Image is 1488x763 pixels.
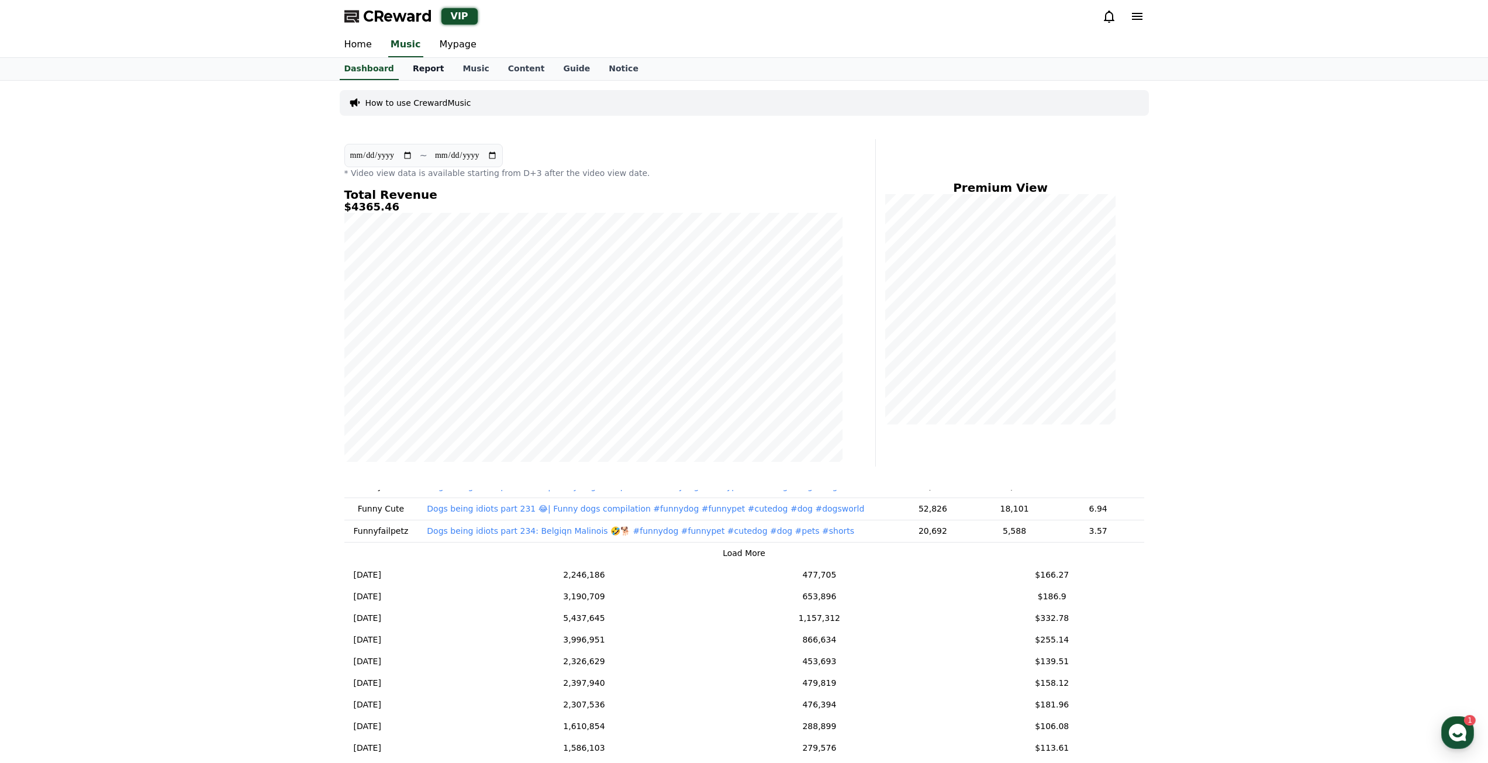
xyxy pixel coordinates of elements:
[354,699,381,711] p: [DATE]
[388,33,423,57] a: Music
[420,149,427,163] p: ~
[489,716,679,737] td: 1,610,854
[679,694,960,716] td: 476,394
[599,58,648,80] a: Notice
[403,58,454,80] a: Report
[77,371,151,400] a: 1Messages
[679,672,960,694] td: 479,819
[885,181,1116,194] h4: Premium View
[499,58,554,80] a: Content
[960,694,1144,716] td: $181.96
[489,694,679,716] td: 2,307,536
[679,586,960,607] td: 653,896
[427,503,864,515] button: Dogs being idiots part 231 😂| Funny dogs compilation #funnydog #funnypet #cutedog #dog #dogsworld
[960,564,1144,586] td: $166.27
[363,7,432,26] span: CReward
[151,371,225,400] a: Settings
[1052,520,1144,542] td: 3.57
[489,651,679,672] td: 2,326,629
[679,607,960,629] td: 1,157,312
[489,629,679,651] td: 3,996,951
[1052,498,1144,520] td: 6.94
[554,58,599,80] a: Guide
[960,586,1144,607] td: $186.9
[427,525,854,537] button: Dogs being idiots part 234: Belgiqn Malinois 🤣🐕 #funnydog #funnypet #cutedog #dog #pets #shorts
[960,607,1144,629] td: $332.78
[354,742,381,754] p: [DATE]
[354,720,381,733] p: [DATE]
[889,520,977,542] td: 20,692
[960,737,1144,759] td: $113.61
[489,737,679,759] td: 1,586,103
[344,520,418,542] td: Funnyfailpetz
[30,388,50,398] span: Home
[354,569,381,581] p: [DATE]
[723,547,765,560] button: Load More
[960,672,1144,694] td: $158.12
[354,677,381,689] p: [DATE]
[679,629,960,651] td: 866,634
[889,498,977,520] td: 52,826
[344,201,843,213] h5: $4365.46
[354,634,381,646] p: [DATE]
[340,58,399,80] a: Dashboard
[489,564,679,586] td: 2,246,186
[976,498,1052,520] td: 18,101
[679,716,960,737] td: 288,899
[489,586,679,607] td: 3,190,709
[365,97,471,109] a: How to use CrewardMusic
[679,564,960,586] td: 477,705
[173,388,202,398] span: Settings
[335,33,381,57] a: Home
[344,7,432,26] a: CReward
[489,672,679,694] td: 2,397,940
[354,655,381,668] p: [DATE]
[4,371,77,400] a: Home
[453,58,498,80] a: Music
[679,737,960,759] td: 279,576
[976,520,1052,542] td: 5,588
[489,607,679,629] td: 5,437,645
[119,370,123,379] span: 1
[344,167,843,179] p: * Video view data is available starting from D+3 after the video view date.
[344,498,418,520] td: Funny Cute
[441,8,478,25] div: VIP
[960,716,1144,737] td: $106.08
[97,389,132,398] span: Messages
[354,612,381,624] p: [DATE]
[960,629,1144,651] td: $255.14
[679,651,960,672] td: 453,693
[344,188,843,201] h4: Total Revenue
[354,591,381,603] p: [DATE]
[430,33,486,57] a: Mypage
[960,651,1144,672] td: $139.51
